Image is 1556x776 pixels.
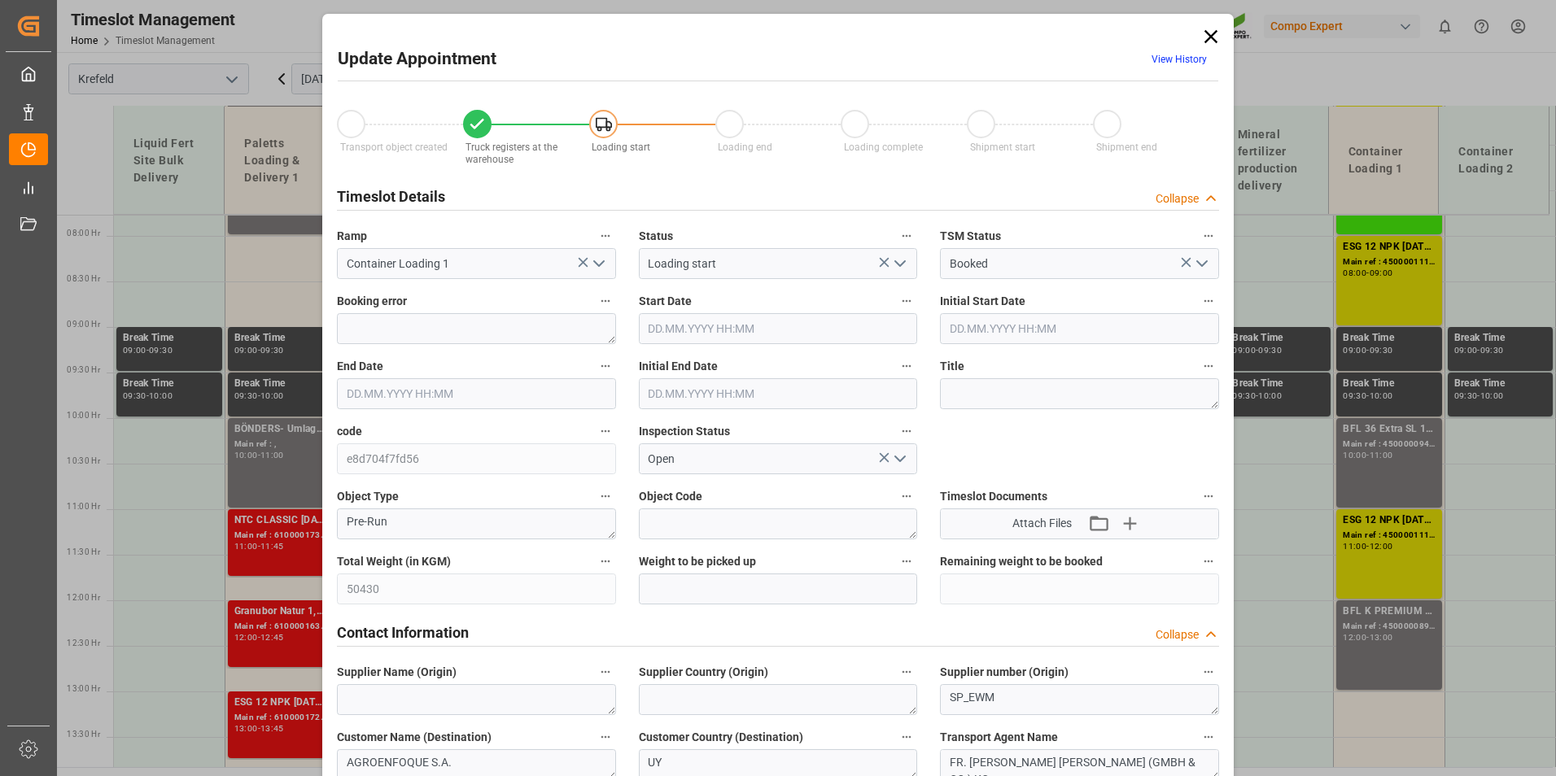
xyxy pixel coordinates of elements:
[940,729,1058,746] span: Transport Agent Name
[639,293,692,310] span: Start Date
[465,142,557,165] span: Truck registers at the warehouse
[639,488,702,505] span: Object Code
[896,726,917,748] button: Customer Country (Destination)
[595,661,616,682] button: Supplier Name (Origin)
[337,358,383,375] span: End Date
[940,293,1025,310] span: Initial Start Date
[940,684,1219,715] textarea: SP_EWM
[639,313,918,344] input: DD.MM.YYYY HH:MM
[592,142,650,153] span: Loading start
[844,142,923,153] span: Loading complete
[639,729,803,746] span: Customer Country (Destination)
[337,378,616,409] input: DD.MM.YYYY HH:MM
[639,664,768,681] span: Supplier Country (Origin)
[337,508,616,539] textarea: Pre-Run
[338,46,496,72] h2: Update Appointment
[337,185,445,207] h2: Timeslot Details
[940,228,1001,245] span: TSM Status
[896,661,917,682] button: Supplier Country (Origin)
[337,248,616,279] input: Type to search/select
[896,551,917,572] button: Weight to be picked up
[595,421,616,442] button: code
[337,553,451,570] span: Total Weight (in KGM)
[639,378,918,409] input: DD.MM.YYYY HH:MM
[1198,225,1219,246] button: TSM Status
[1198,661,1219,682] button: Supplier number (Origin)
[337,423,362,440] span: code
[337,488,399,505] span: Object Type
[595,486,616,507] button: Object Type
[639,358,718,375] span: Initial End Date
[970,142,1035,153] span: Shipment start
[337,228,367,245] span: Ramp
[896,421,917,442] button: Inspection Status
[595,225,616,246] button: Ramp
[337,621,469,643] h2: Contact Information
[896,355,917,377] button: Initial End Date
[1152,54,1207,65] a: View History
[585,251,610,277] button: open menu
[940,664,1069,681] span: Supplier number (Origin)
[639,228,673,245] span: Status
[639,553,756,570] span: Weight to be picked up
[639,248,918,279] input: Type to search/select
[940,358,964,375] span: Title
[337,664,457,681] span: Supplier Name (Origin)
[718,142,772,153] span: Loading end
[595,355,616,377] button: End Date
[1188,251,1213,277] button: open menu
[1156,190,1199,207] div: Collapse
[896,486,917,507] button: Object Code
[1198,355,1219,377] button: Title
[1096,142,1157,153] span: Shipment end
[1198,486,1219,507] button: Timeslot Documents
[595,551,616,572] button: Total Weight (in KGM)
[887,447,911,472] button: open menu
[1156,626,1199,643] div: Collapse
[639,423,730,440] span: Inspection Status
[896,290,917,312] button: Start Date
[595,290,616,312] button: Booking error
[1012,515,1072,532] span: Attach Files
[940,313,1219,344] input: DD.MM.YYYY HH:MM
[337,293,407,310] span: Booking error
[1198,551,1219,572] button: Remaining weight to be booked
[896,225,917,246] button: Status
[940,553,1103,570] span: Remaining weight to be booked
[1198,290,1219,312] button: Initial Start Date
[940,488,1047,505] span: Timeslot Documents
[887,251,911,277] button: open menu
[1198,726,1219,748] button: Transport Agent Name
[595,726,616,748] button: Customer Name (Destination)
[340,142,448,153] span: Transport object created
[337,729,492,746] span: Customer Name (Destination)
